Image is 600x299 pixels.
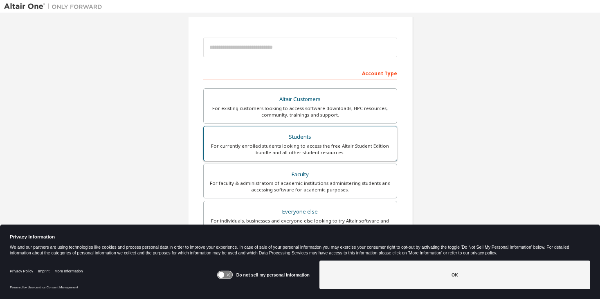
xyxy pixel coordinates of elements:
div: Faculty [209,169,392,180]
div: Everyone else [209,206,392,218]
div: Students [209,131,392,143]
img: Altair One [4,2,106,11]
div: For faculty & administrators of academic institutions administering students and accessing softwa... [209,180,392,193]
div: For currently enrolled students looking to access the free Altair Student Edition bundle and all ... [209,143,392,156]
div: For individuals, businesses and everyone else looking to try Altair software and explore our prod... [209,218,392,231]
div: Account Type [203,66,397,79]
div: For existing customers looking to access software downloads, HPC resources, community, trainings ... [209,105,392,118]
div: Altair Customers [209,94,392,105]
